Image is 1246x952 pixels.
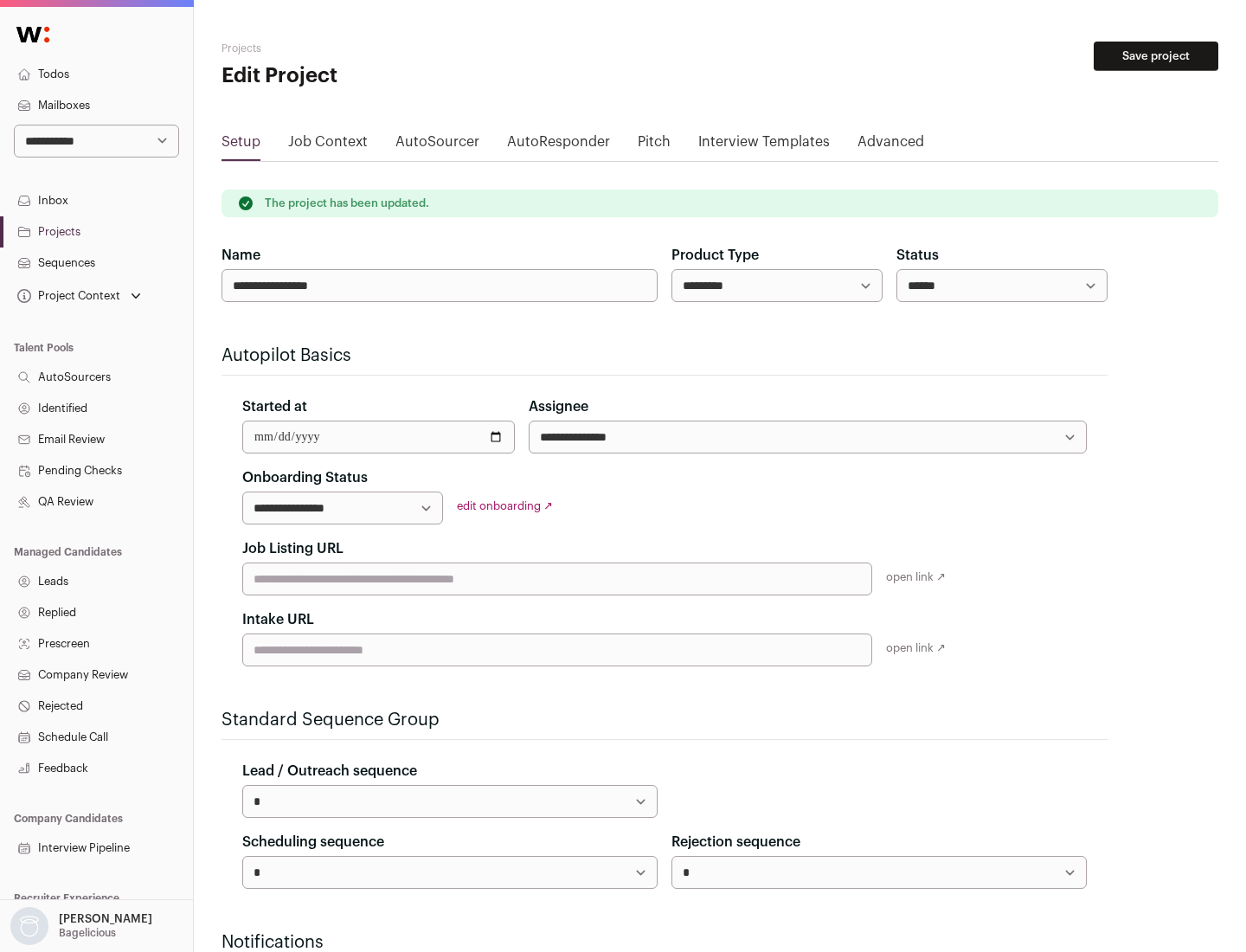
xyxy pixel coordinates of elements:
p: [PERSON_NAME] [59,912,152,926]
a: Advanced [857,132,924,159]
a: Pitch [638,132,671,159]
label: Rejection sequence [671,832,800,852]
button: Open dropdown [14,284,145,308]
h2: Autopilot Basics [222,344,1108,368]
label: Assignee [529,396,588,417]
label: Scheduling sequence [242,832,384,852]
img: Wellfound [7,17,59,52]
label: Started at [242,396,307,417]
h2: Projects [222,42,554,55]
a: Interview Templates [698,132,830,159]
h1: Edit Project [222,62,554,90]
label: Product Type [671,245,759,266]
label: Onboarding Status [242,467,368,488]
p: Bagelicious [59,926,116,940]
label: Name [222,245,260,266]
img: nopic.png [10,907,48,945]
a: AutoSourcer [395,132,479,159]
a: Setup [222,132,260,159]
label: Status [896,245,939,266]
button: Save project [1094,42,1218,71]
h2: Standard Sequence Group [222,708,1108,732]
label: Lead / Outreach sequence [242,761,417,782]
button: Open dropdown [7,907,156,945]
label: Job Listing URL [242,538,344,559]
p: The project has been updated. [265,196,429,210]
a: Job Context [288,132,368,159]
div: Project Context [14,289,120,303]
label: Intake URL [242,609,314,630]
a: AutoResponder [507,132,610,159]
a: edit onboarding ↗ [457,500,553,511]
